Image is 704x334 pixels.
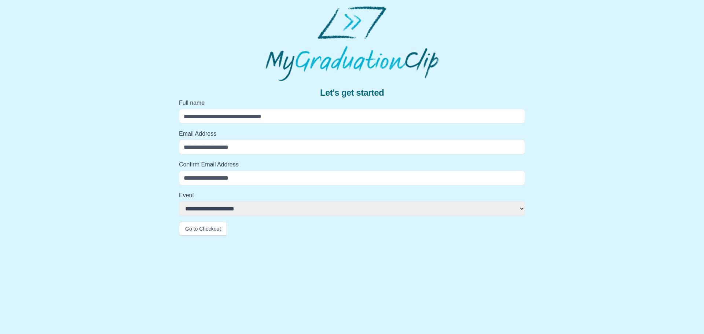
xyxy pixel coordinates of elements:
label: Email Address [179,129,525,138]
span: Let's get started [320,87,384,99]
label: Confirm Email Address [179,160,525,169]
label: Event [179,191,525,200]
img: MyGraduationClip [265,6,439,81]
label: Full name [179,99,525,107]
button: Go to Checkout [179,222,227,236]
